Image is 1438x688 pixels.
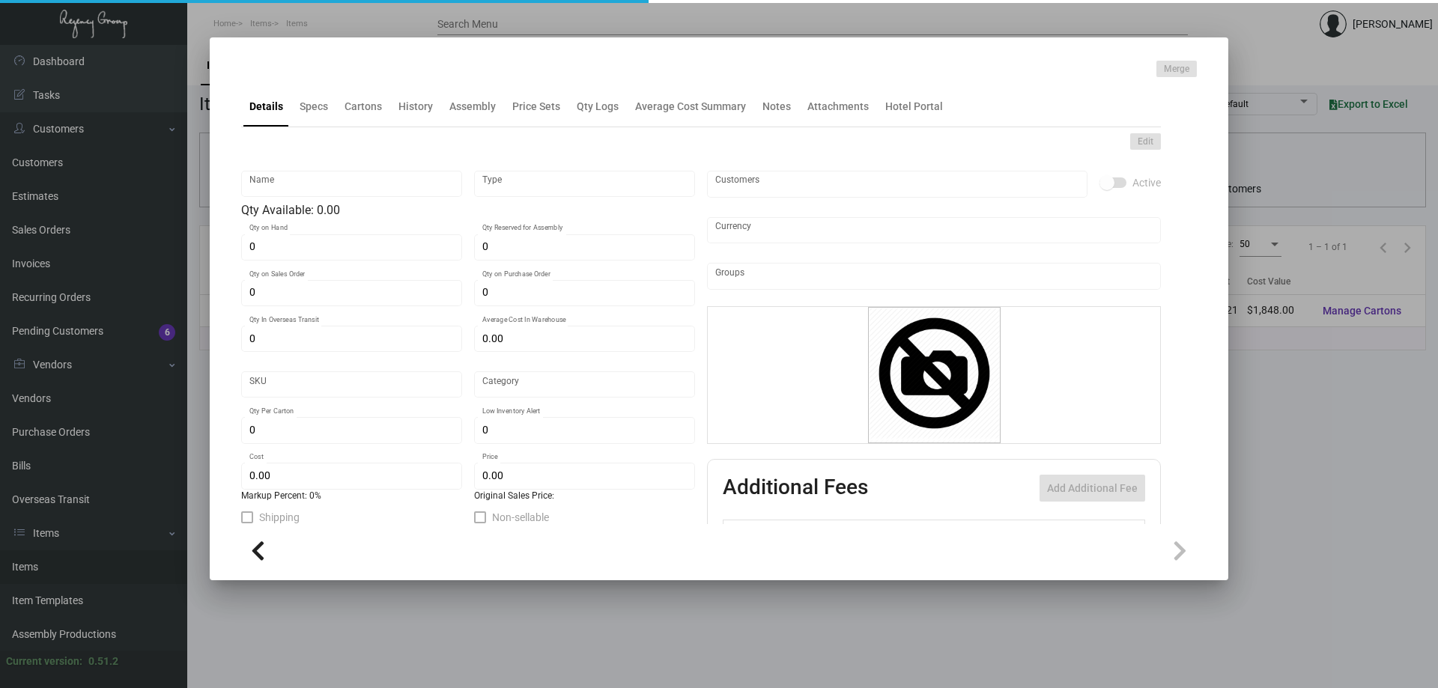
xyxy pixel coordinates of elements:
div: Average Cost Summary [635,99,746,115]
button: Add Additional Fee [1040,475,1145,502]
div: Hotel Portal [885,99,943,115]
span: Add Additional Fee [1047,482,1138,494]
div: Cartons [345,99,382,115]
span: Active [1132,174,1161,192]
div: Current version: [6,654,82,669]
span: Edit [1138,136,1153,148]
div: Qty Available: 0.00 [241,201,695,219]
th: Price type [1060,520,1127,547]
th: Active [723,520,769,547]
th: Price [998,520,1060,547]
th: Cost [936,520,998,547]
span: Shipping [259,508,300,526]
span: Merge [1164,63,1189,76]
div: Attachments [807,99,869,115]
div: Details [249,99,283,115]
div: Price Sets [512,99,560,115]
div: Notes [762,99,791,115]
button: Merge [1156,61,1197,77]
span: Non-sellable [492,508,549,526]
div: Qty Logs [577,99,619,115]
input: Add new.. [715,178,1080,190]
button: Edit [1130,133,1161,150]
div: Specs [300,99,328,115]
div: History [398,99,433,115]
h2: Additional Fees [723,475,868,502]
input: Add new.. [715,270,1153,282]
div: 0.51.2 [88,654,118,669]
div: Assembly [449,99,496,115]
th: Type [768,520,936,547]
